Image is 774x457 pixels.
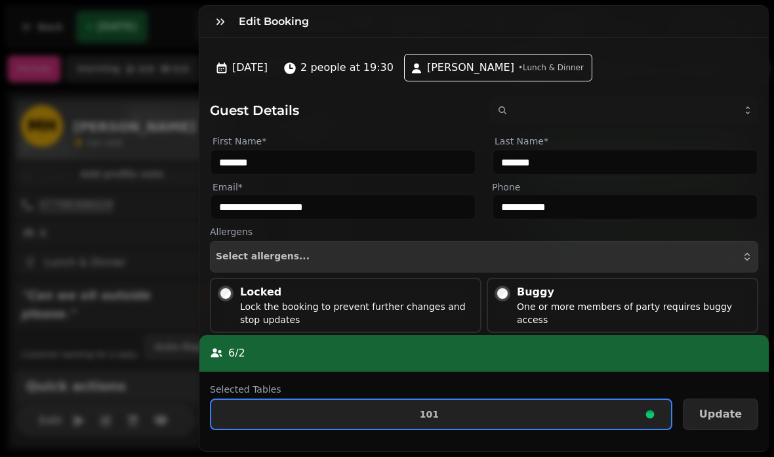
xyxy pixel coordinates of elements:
[518,62,584,73] span: • Lunch & Dinner
[492,133,758,149] label: Last Name*
[517,284,752,300] div: Buggy
[699,409,742,420] span: Update
[228,345,245,361] p: 6 / 2
[683,399,758,430] button: Update
[240,284,475,300] div: Locked
[517,300,752,326] div: One or more members of party requires buggy access
[300,60,394,76] span: 2 people at 19:30
[210,225,758,238] label: Allergens
[240,300,475,326] div: Lock the booking to prevent further changes and stop updates
[239,14,314,30] h3: Edit Booking
[420,410,439,419] p: 101
[210,241,758,272] button: Select allergens...
[210,101,479,120] h2: Guest Details
[210,399,672,430] button: 101
[232,60,268,76] span: [DATE]
[427,60,514,76] span: [PERSON_NAME]
[492,181,758,194] label: Phone
[210,181,476,194] label: Email*
[210,383,672,396] label: Selected Tables
[216,251,310,262] span: Select allergens...
[210,133,476,149] label: First Name*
